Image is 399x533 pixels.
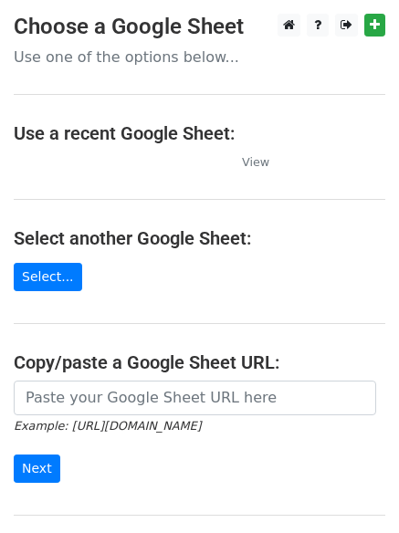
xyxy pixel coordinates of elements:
[14,419,201,433] small: Example: [URL][DOMAIN_NAME]
[14,122,385,144] h4: Use a recent Google Sheet:
[224,153,269,170] a: View
[14,227,385,249] h4: Select another Google Sheet:
[242,155,269,169] small: View
[14,47,385,67] p: Use one of the options below...
[14,263,82,291] a: Select...
[14,351,385,373] h4: Copy/paste a Google Sheet URL:
[14,455,60,483] input: Next
[14,381,376,415] input: Paste your Google Sheet URL here
[14,14,385,40] h3: Choose a Google Sheet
